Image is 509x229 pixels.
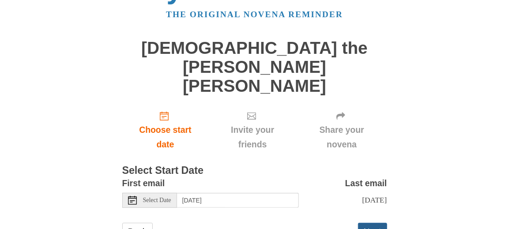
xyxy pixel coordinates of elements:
span: Choose start date [131,123,200,152]
span: [DATE] [362,195,387,204]
h3: Select Start Date [122,165,387,176]
h1: [DEMOGRAPHIC_DATA] the [PERSON_NAME] [PERSON_NAME] [122,39,387,95]
span: Share your novena [305,123,378,152]
a: The original novena reminder [166,10,343,19]
label: Last email [345,176,387,191]
div: Click "Next" to confirm your start date first. [297,104,387,157]
div: Click "Next" to confirm your start date first. [208,104,296,157]
label: First email [122,176,165,191]
span: Select Date [143,197,171,203]
span: Invite your friends [217,123,287,152]
a: Choose start date [122,104,209,157]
